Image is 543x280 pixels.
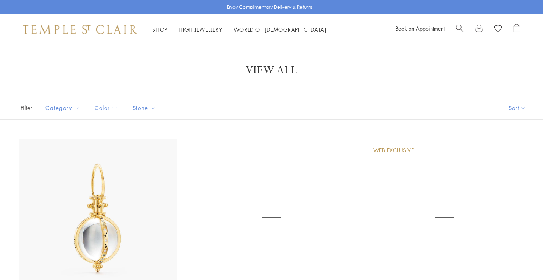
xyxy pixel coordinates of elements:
[152,25,326,34] nav: Main navigation
[23,25,137,34] img: Temple St. Clair
[129,103,161,113] span: Stone
[91,103,123,113] span: Color
[492,96,543,119] button: Show sort by
[179,26,222,33] a: High JewelleryHigh Jewellery
[152,26,167,33] a: ShopShop
[40,99,85,116] button: Category
[373,146,414,155] div: Web Exclusive
[227,3,313,11] p: Enjoy Complimentary Delivery & Returns
[494,24,502,35] a: View Wishlist
[30,63,513,77] h1: View All
[234,26,326,33] a: World of [DEMOGRAPHIC_DATA]World of [DEMOGRAPHIC_DATA]
[42,103,85,113] span: Category
[513,24,520,35] a: Open Shopping Bag
[395,25,445,32] a: Book an Appointment
[127,99,161,116] button: Stone
[89,99,123,116] button: Color
[456,24,464,35] a: Search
